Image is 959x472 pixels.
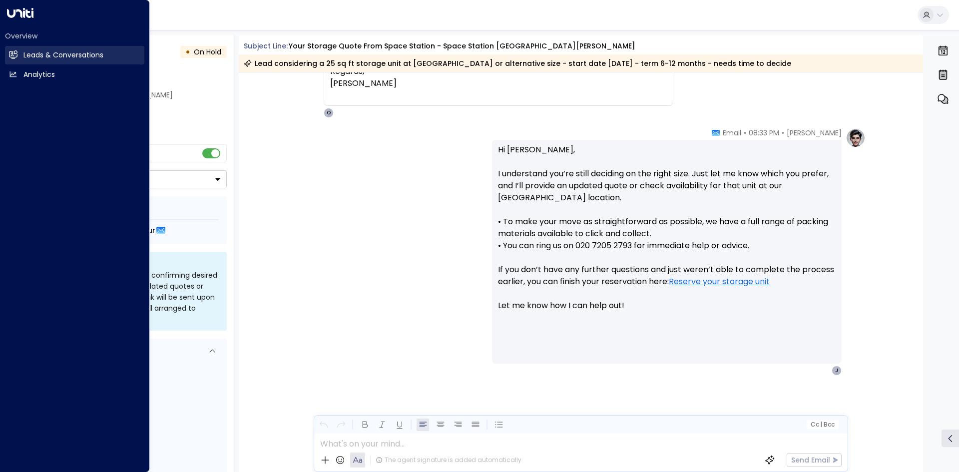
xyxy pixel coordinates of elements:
[376,456,521,465] div: The agent signature is added automatically
[5,31,144,41] h2: Overview
[669,276,770,288] a: Reserve your storage unit
[289,41,635,51] div: Your storage quote from Space Station - Space Station [GEOGRAPHIC_DATA][PERSON_NAME]
[23,50,103,60] h2: Leads & Conversations
[317,419,330,431] button: Undo
[330,65,667,89] div: Regards,
[806,420,838,430] button: Cc|Bcc
[5,65,144,84] a: Analytics
[194,47,221,57] span: On Hold
[49,225,219,236] div: Next Follow Up:
[244,41,288,51] span: Subject Line:
[335,419,347,431] button: Redo
[832,366,842,376] div: J
[23,69,55,80] h2: Analytics
[820,421,822,428] span: |
[324,108,334,118] div: O
[810,421,834,428] span: Cc Bcc
[244,58,791,68] div: Lead considering a 25 sq ft storage unit at [GEOGRAPHIC_DATA] or alternative size - start date [D...
[787,128,842,138] span: [PERSON_NAME]
[185,43,190,61] div: •
[5,46,144,64] a: Leads & Conversations
[749,128,779,138] span: 08:33 PM
[723,128,741,138] span: Email
[49,204,219,215] div: Follow Up Sequence
[498,144,836,324] p: Hi [PERSON_NAME], I understand you’re still deciding on the right size. Just let me know which yo...
[846,128,866,148] img: profile-logo.png
[782,128,784,138] span: •
[330,77,667,89] div: [PERSON_NAME]
[101,225,155,236] span: In about 1 hour
[744,128,746,138] span: •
